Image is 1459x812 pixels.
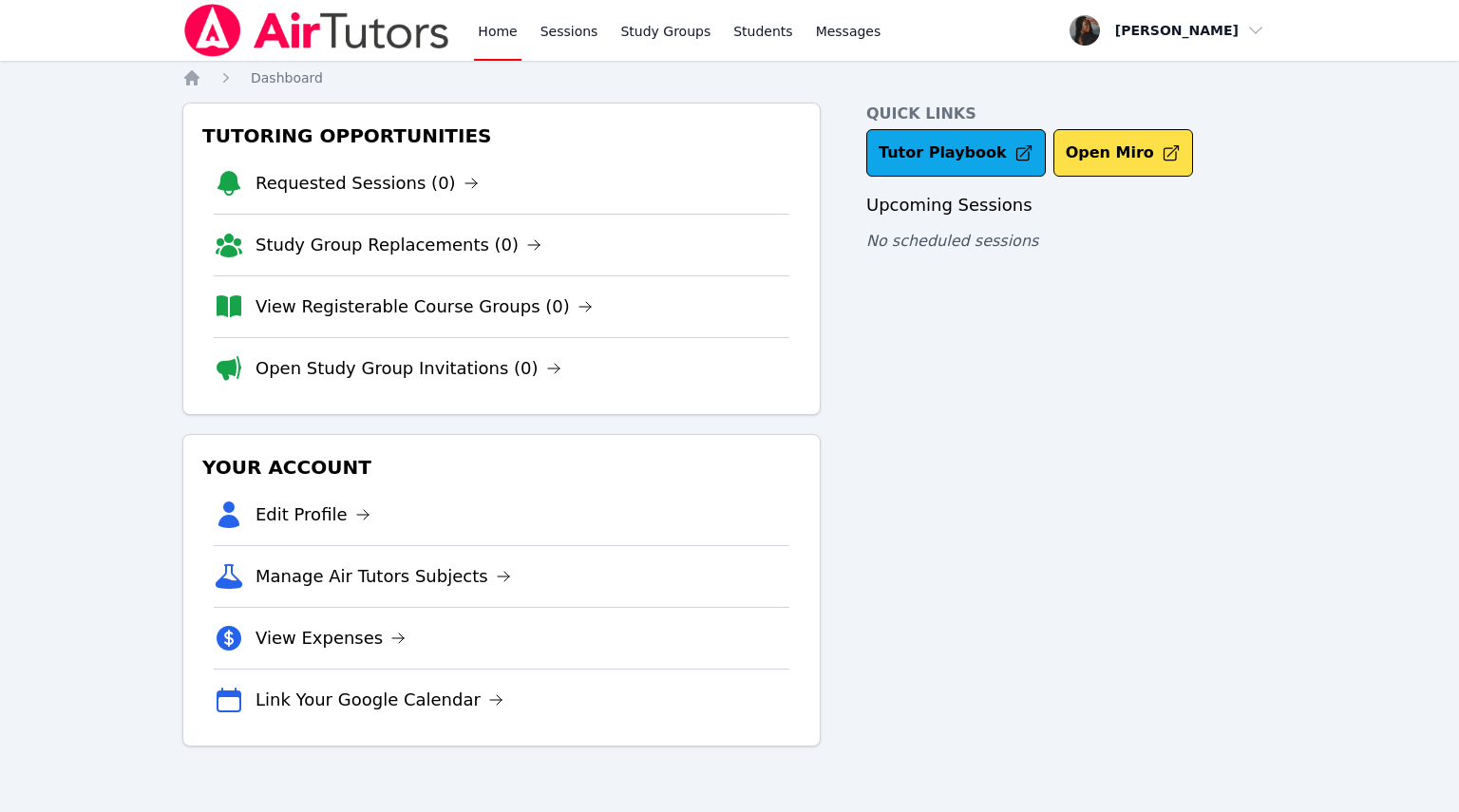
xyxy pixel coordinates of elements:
[199,119,805,153] h3: Tutoring Opportunities
[199,450,805,484] h3: Your Account
[182,4,451,57] img: Air Tutors
[256,687,503,713] a: Link Your Google Calendar
[256,232,541,258] a: Study Group Replacements (0)
[256,501,370,528] a: Edit Profile
[256,355,561,382] a: Open Study Group Invitations (0)
[866,103,1277,125] h4: Quick Links
[251,68,323,87] a: Dashboard
[866,192,1277,218] h3: Upcoming Sessions
[256,293,593,320] a: View Registerable Course Groups (0)
[182,68,1277,87] nav: Breadcrumb
[251,70,323,85] span: Dashboard
[1053,129,1193,177] button: Open Miro
[866,232,1038,250] span: No scheduled sessions
[256,563,511,590] a: Manage Air Tutors Subjects
[816,22,881,41] span: Messages
[256,625,406,651] a: View Expenses
[866,129,1046,177] a: Tutor Playbook
[256,170,479,197] a: Requested Sessions (0)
